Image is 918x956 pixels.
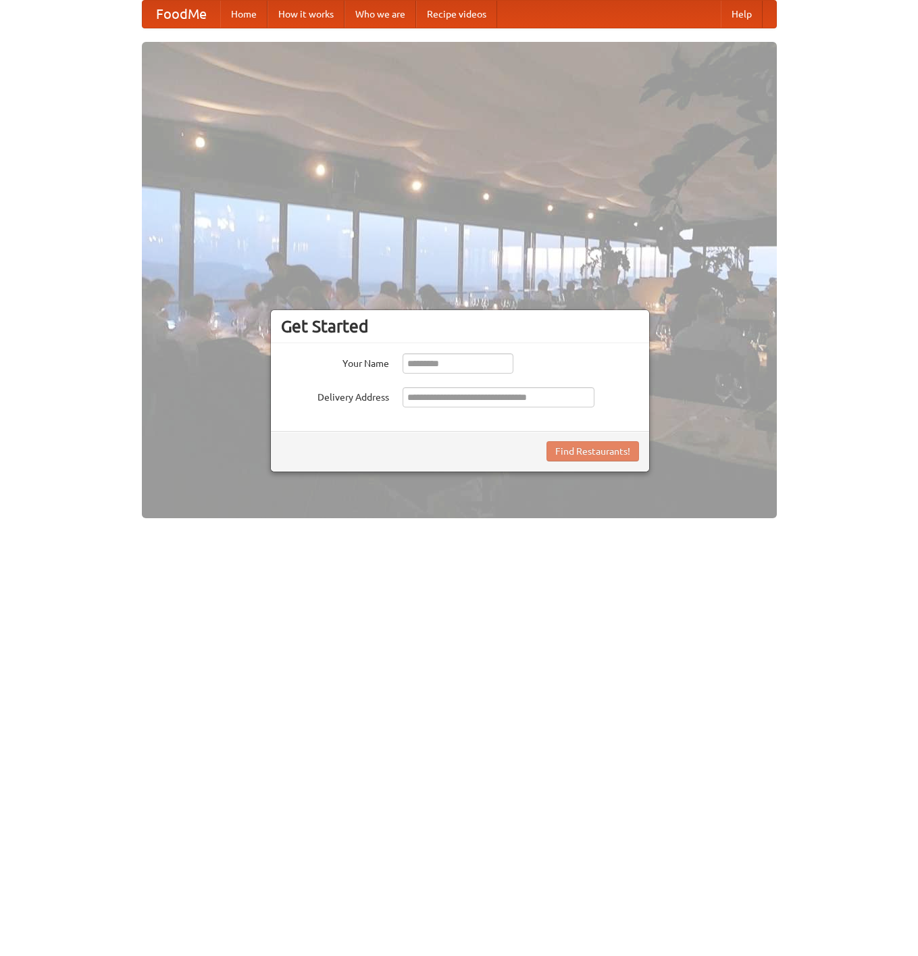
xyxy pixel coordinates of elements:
[281,316,639,336] h3: Get Started
[546,441,639,461] button: Find Restaurants!
[721,1,763,28] a: Help
[143,1,220,28] a: FoodMe
[281,353,389,370] label: Your Name
[281,387,389,404] label: Delivery Address
[267,1,345,28] a: How it works
[220,1,267,28] a: Home
[345,1,416,28] a: Who we are
[416,1,497,28] a: Recipe videos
